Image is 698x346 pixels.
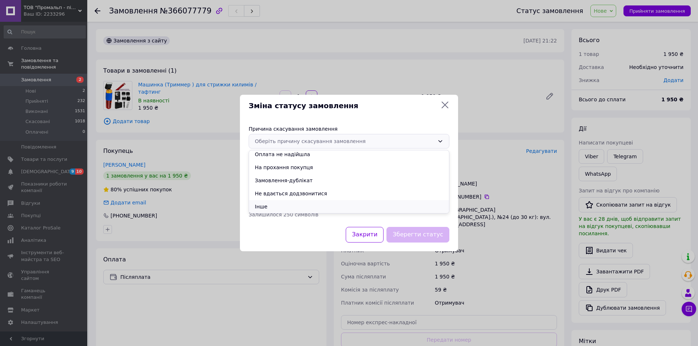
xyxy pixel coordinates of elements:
span: Зміна статусу замовлення [249,101,438,111]
div: Причина скасування замовлення [249,125,449,133]
li: Оплата не надійшла [249,148,449,161]
li: Замовлення-дублікат [249,174,449,187]
div: Оберіть причину скасування замовлення [255,137,434,145]
li: Не вдається додзвонитися [249,187,449,200]
li: Інше [249,200,449,213]
li: На прохання покупця [249,161,449,174]
span: Залишилося 250 символів [249,212,318,217]
button: Закрити [346,227,384,243]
